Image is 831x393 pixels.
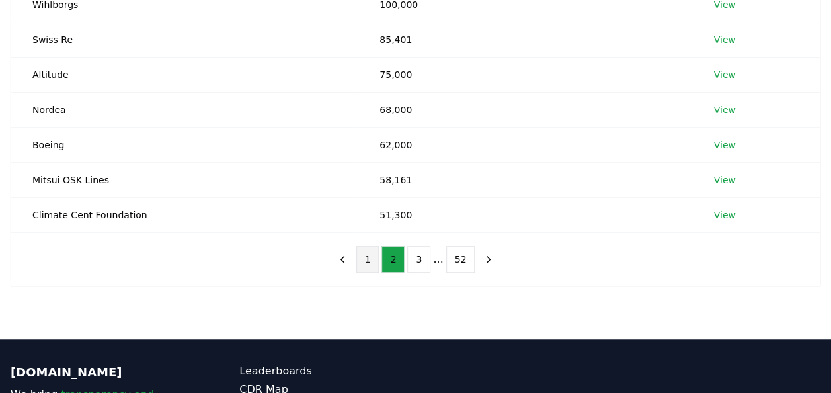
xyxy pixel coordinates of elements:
button: 3 [407,246,430,273]
a: View [714,33,736,46]
td: 51,300 [358,197,692,232]
td: Climate Cent Foundation [11,197,358,232]
td: Mitsui OSK Lines [11,162,358,197]
button: previous page [331,246,354,273]
td: 75,000 [358,57,692,92]
button: 2 [381,246,405,273]
li: ... [433,251,443,267]
a: View [714,103,736,116]
a: View [714,68,736,81]
td: 58,161 [358,162,692,197]
a: Leaderboards [239,363,415,379]
td: Boeing [11,127,358,162]
button: 52 [446,246,475,273]
a: View [714,138,736,152]
p: [DOMAIN_NAME] [11,363,186,382]
button: next page [477,246,500,273]
td: Swiss Re [11,22,358,57]
td: Nordea [11,92,358,127]
a: View [714,208,736,222]
td: 68,000 [358,92,692,127]
td: Altitude [11,57,358,92]
a: View [714,173,736,187]
td: 62,000 [358,127,692,162]
td: 85,401 [358,22,692,57]
button: 1 [356,246,379,273]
